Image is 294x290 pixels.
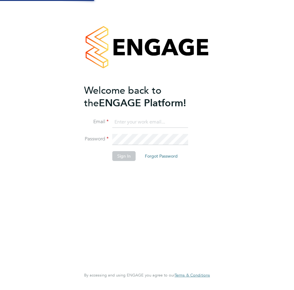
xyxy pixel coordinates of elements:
[112,117,188,128] input: Enter your work email...
[84,136,109,142] label: Password
[112,151,136,161] button: Sign In
[84,272,210,278] span: By accessing and using ENGAGE you agree to our
[84,84,161,109] span: Welcome back to the
[84,119,109,125] label: Email
[175,272,210,278] span: Terms & Conditions
[140,151,183,161] button: Forgot Password
[175,273,210,278] a: Terms & Conditions
[84,84,204,109] h2: ENGAGE Platform!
